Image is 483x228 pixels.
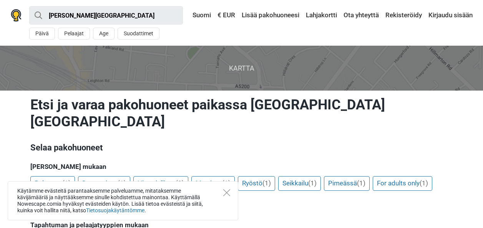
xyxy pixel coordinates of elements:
a: Ryöstö(1) [238,176,275,191]
div: Käytämme evästeitä parantaaksemme palveluamme, mitataksemme kävijämääriä ja näyttääksemme sinulle... [8,181,238,220]
a: For adults only(1) [373,176,432,191]
a: Pimeässä(1) [324,176,370,191]
span: (1) [118,179,126,187]
h3: Selaa pakohuoneet [30,142,453,154]
button: Suodattimet [118,28,159,40]
a: Tietosuojakäytäntömme [86,207,144,213]
button: Päivä [29,28,55,40]
a: Rekisteröidy [383,8,424,22]
h1: Etsi ja varaa pakohuoneet paikassa [GEOGRAPHIC_DATA] [GEOGRAPHIC_DATA] [30,96,453,130]
button: Age [93,28,115,40]
button: Pelaajat [58,28,90,40]
a: Ota yhteyttä [342,8,381,22]
a: Pelottava(1) [30,176,75,191]
a: Mystinen(1) [191,176,235,191]
button: Close [223,189,230,196]
a: Lisää pakohuoneesi [240,8,301,22]
a: Suomi [185,8,213,22]
input: kokeile “London” [29,6,183,25]
span: (1) [308,179,317,187]
span: (2) [176,179,184,187]
h5: [PERSON_NAME] mukaan [30,163,453,170]
img: Suomi [187,13,193,18]
a: € EUR [216,8,237,22]
span: (1) [62,179,71,187]
a: Dynaaminen(1) [78,176,130,191]
span: (1) [357,179,365,187]
span: (1) [222,179,231,187]
span: (1) [420,179,428,187]
a: Historiallinen(2) [133,176,188,191]
span: (1) [262,179,271,187]
a: Seikkailu(1) [278,176,321,191]
a: Lahjakortti [304,8,339,22]
img: Nowescape logo [11,9,22,21]
a: Kirjaudu sisään [427,8,473,22]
